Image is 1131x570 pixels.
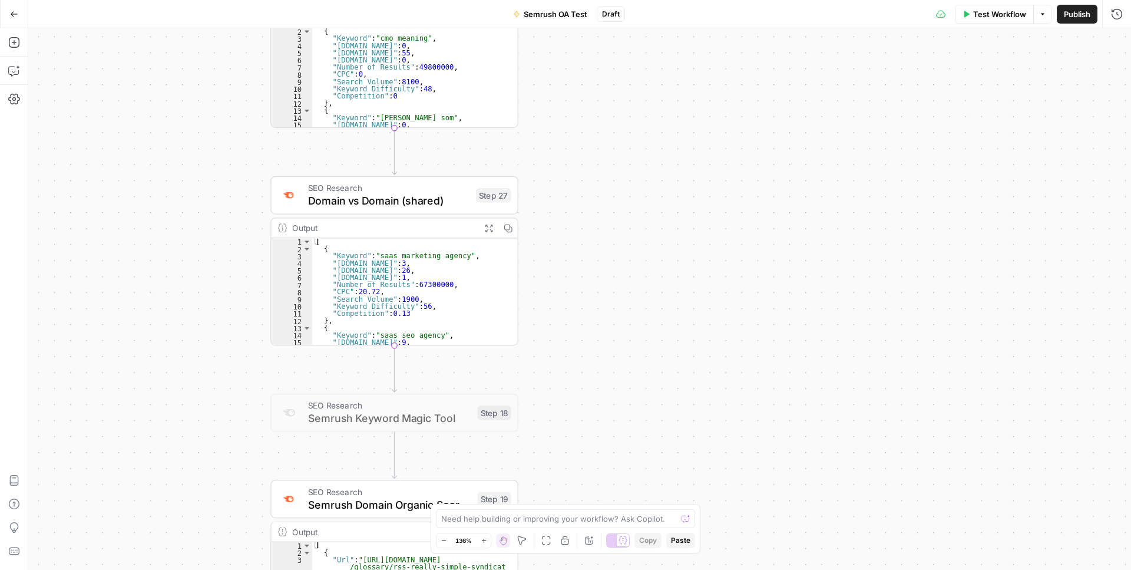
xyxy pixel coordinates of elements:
[272,282,312,289] div: 7
[272,246,312,253] div: 2
[639,535,657,546] span: Copy
[506,5,594,24] button: Semrush OA Test
[455,536,472,545] span: 136%
[272,549,312,556] div: 2
[272,274,312,281] div: 6
[272,296,312,303] div: 9
[272,100,312,107] div: 12
[302,246,311,253] span: Toggle code folding, rows 2 through 12
[666,533,695,548] button: Paste
[524,8,587,20] span: Semrush OA Test
[272,121,312,129] div: 15
[308,497,471,513] span: Semrush Domain Organic Search Keywords
[392,432,396,479] g: Edge from step_18 to step_19
[478,492,511,506] div: Step 19
[302,28,311,35] span: Toggle code folding, rows 2 through 12
[272,267,312,274] div: 5
[302,107,311,114] span: Toggle code folding, rows 13 through 23
[272,542,312,549] div: 1
[302,238,311,245] span: Toggle code folding, rows 1 through 1102
[302,549,311,556] span: Toggle code folding, rows 2 through 12
[281,492,297,506] img: p4kt2d9mz0di8532fmfgvfq6uqa0
[308,182,469,195] span: SEO Research
[476,188,511,202] div: Step 27
[671,535,690,546] span: Paste
[302,542,311,549] span: Toggle code folding, rows 1 through 1102
[302,325,311,332] span: Toggle code folding, rows 13 through 23
[308,486,471,499] span: SEO Research
[292,222,474,235] div: Output
[272,303,312,310] div: 10
[602,9,620,19] span: Draft
[270,176,518,346] div: SEO ResearchDomain vs Domain (shared)Step 27Output[ { "Keyword":"saas marketing agency", "[DOMAIN...
[1064,8,1090,20] span: Publish
[272,71,312,78] div: 8
[272,42,312,50] div: 4
[272,238,312,245] div: 1
[281,405,297,421] img: 8a3tdog8tf0qdwwcclgyu02y995m
[272,114,312,121] div: 14
[272,318,312,325] div: 12
[1057,5,1097,24] button: Publish
[270,394,518,432] div: SEO ResearchSemrush Keyword Magic ToolStep 18
[272,64,312,71] div: 7
[272,289,312,296] div: 8
[392,128,396,174] g: Edge from step_23 to step_27
[272,107,312,114] div: 13
[272,253,312,260] div: 3
[272,85,312,93] div: 10
[973,8,1026,20] span: Test Workflow
[272,93,312,100] div: 11
[272,35,312,42] div: 3
[308,410,471,426] span: Semrush Keyword Magic Tool
[308,193,469,209] span: Domain vs Domain (shared)
[272,332,312,339] div: 14
[272,57,312,64] div: 6
[272,311,312,318] div: 11
[392,345,396,392] g: Edge from step_27 to step_18
[308,399,471,412] span: SEO Research
[272,28,312,35] div: 2
[478,406,511,420] div: Step 18
[281,189,297,202] img: zn8kcn4lc16eab7ly04n2pykiy7x
[634,533,662,548] button: Copy
[272,325,312,332] div: 13
[292,525,474,538] div: Output
[272,339,312,346] div: 15
[272,260,312,267] div: 4
[272,50,312,57] div: 5
[272,78,312,85] div: 9
[955,5,1033,24] button: Test Workflow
